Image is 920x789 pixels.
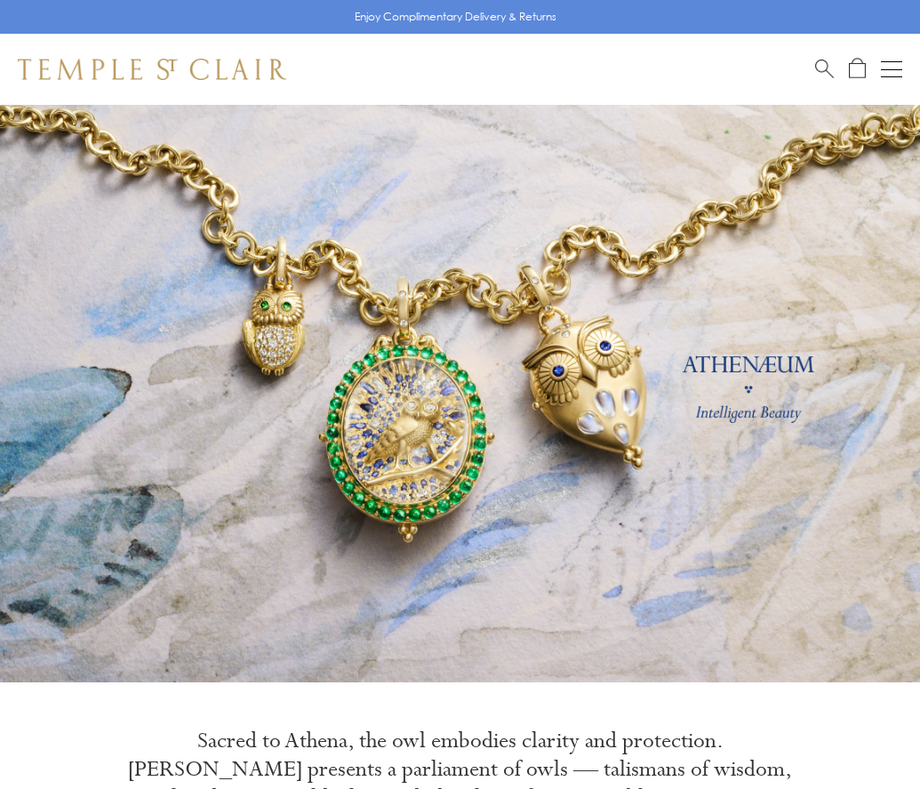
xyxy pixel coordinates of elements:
a: Search [815,58,834,80]
img: Temple St. Clair [18,59,286,80]
button: Open navigation [881,59,902,80]
p: Enjoy Complimentary Delivery & Returns [355,8,556,26]
a: Open Shopping Bag [849,58,866,80]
